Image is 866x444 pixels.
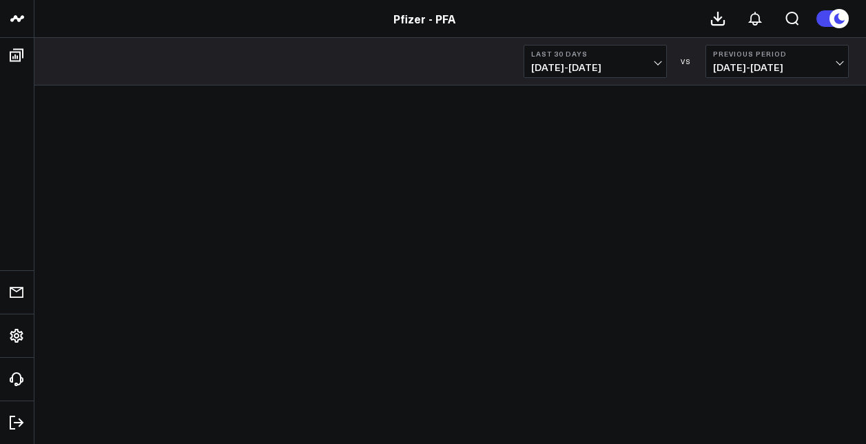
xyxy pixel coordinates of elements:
b: Previous Period [713,50,841,58]
b: Last 30 Days [531,50,659,58]
span: [DATE] - [DATE] [713,62,841,73]
button: Last 30 Days[DATE]-[DATE] [524,45,667,78]
span: [DATE] - [DATE] [531,62,659,73]
button: Previous Period[DATE]-[DATE] [705,45,849,78]
div: VS [674,57,699,65]
a: Pfizer - PFA [393,11,455,26]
